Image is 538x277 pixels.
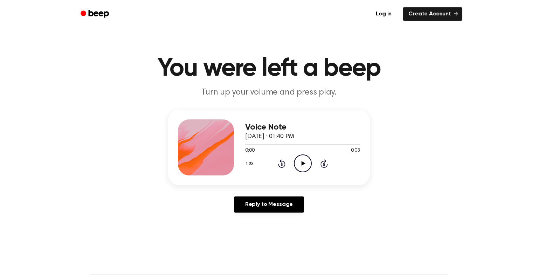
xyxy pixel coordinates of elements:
a: Create Account [403,7,462,21]
a: Log in [369,6,399,22]
span: [DATE] · 01:40 PM [245,133,294,140]
a: Reply to Message [234,196,304,213]
a: Beep [76,7,115,21]
h3: Voice Note [245,123,360,132]
span: 0:00 [245,147,254,154]
p: Turn up your volume and press play. [134,87,403,98]
span: 0:03 [351,147,360,154]
h1: You were left a beep [90,56,448,81]
button: 1.0x [245,158,256,169]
